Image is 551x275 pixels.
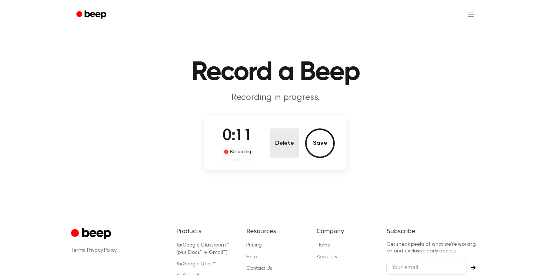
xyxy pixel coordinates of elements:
[246,243,262,248] a: Pricing
[223,128,252,144] span: 0:11
[133,92,418,104] p: Recording in progress.
[176,262,216,267] a: forGoogle Docs™
[87,248,117,253] a: Privacy Policy
[317,243,330,248] a: Home
[246,227,304,236] h6: Resources
[176,243,183,248] i: for
[86,59,465,86] h1: Record a Beep
[246,266,272,271] a: Contact Us
[305,128,335,158] button: Save Audio Record
[387,242,480,255] p: Get sneak peeks of what we’re working on and exclusive early access.
[71,248,85,253] a: Terms
[71,227,113,241] a: Cruip
[387,261,467,275] input: Your email
[246,255,256,260] a: Help
[317,227,375,236] h6: Company
[467,265,480,270] button: Subscribe
[462,6,480,24] button: Open menu
[270,128,299,158] button: Delete Audio Record
[71,247,164,254] div: ·
[176,262,183,267] i: for
[222,148,253,155] div: Recording
[176,227,234,236] h6: Products
[176,243,229,255] a: forGoogle Classroom™ (plus Docs™ + Gmail™)
[317,255,337,260] a: About Us
[387,227,480,236] h6: Subscribe
[71,8,113,22] a: Beep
